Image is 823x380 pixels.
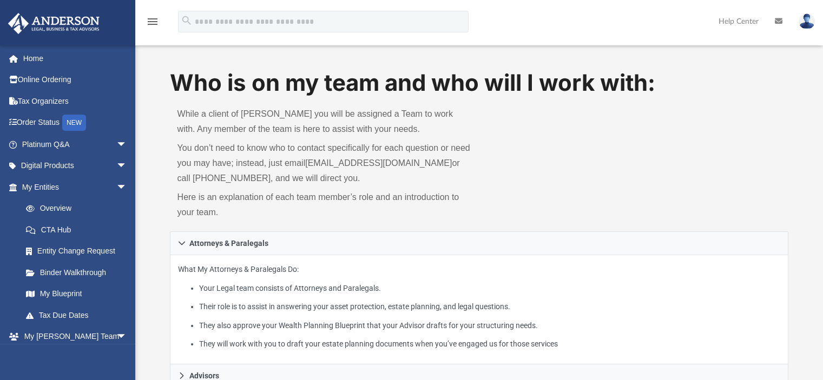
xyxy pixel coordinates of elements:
li: They also approve your Wealth Planning Blueprint that your Advisor drafts for your structuring ne... [199,319,781,332]
div: Attorneys & Paralegals [170,255,789,365]
a: menu [146,21,159,28]
a: My Blueprint [15,283,138,305]
a: [EMAIL_ADDRESS][DOMAIN_NAME] [305,158,452,168]
a: Tax Due Dates [15,304,143,326]
a: Online Ordering [8,69,143,91]
a: Order StatusNEW [8,112,143,134]
img: User Pic [799,14,815,29]
a: My Entitiesarrow_drop_down [8,176,143,198]
a: Attorneys & Paralegals [170,231,789,255]
span: Advisors [189,372,219,379]
a: Tax Organizers [8,90,143,112]
p: While a client of [PERSON_NAME] you will be assigned a Team to work with. Any member of the team ... [177,106,472,137]
a: Platinum Q&Aarrow_drop_down [8,134,143,155]
a: Digital Productsarrow_drop_down [8,155,143,177]
a: Overview [15,198,143,219]
a: Entity Change Request [15,241,143,262]
span: arrow_drop_down [116,134,138,156]
img: Anderson Advisors Platinum Portal [5,13,103,34]
p: You don’t need to know who to contact specifically for each question or need you may have; instea... [177,141,472,186]
i: search [181,15,193,26]
span: arrow_drop_down [116,176,138,198]
a: Home [8,48,143,69]
a: Binder Walkthrough [15,262,143,283]
div: NEW [62,115,86,131]
i: menu [146,15,159,28]
li: Their role is to assist in answering your asset protection, estate planning, and legal questions. [199,300,781,314]
span: arrow_drop_down [116,326,138,348]
span: arrow_drop_down [116,155,138,177]
a: CTA Hub [15,219,143,241]
h1: Who is on my team and who will I work with: [170,67,789,99]
span: Attorneys & Paralegals [189,239,268,247]
li: Your Legal team consists of Attorneys and Paralegals. [199,282,781,295]
li: They will work with you to draft your estate planning documents when you’ve engaged us for those ... [199,337,781,351]
a: My [PERSON_NAME] Teamarrow_drop_down [8,326,138,348]
p: Here is an explanation of each team member’s role and an introduction to your team. [177,190,472,220]
p: What My Attorneys & Paralegals Do: [178,263,781,351]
